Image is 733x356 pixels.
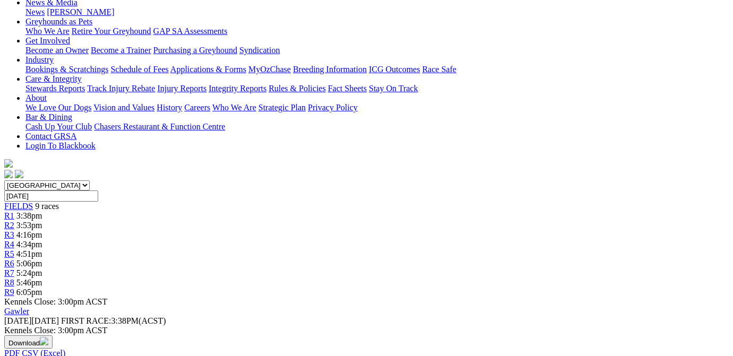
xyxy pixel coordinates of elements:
button: Download [4,335,53,349]
span: 4:51pm [16,249,42,258]
span: 5:06pm [16,259,42,268]
a: R7 [4,268,14,277]
a: [PERSON_NAME] [47,7,114,16]
a: Applications & Forms [170,65,246,74]
div: Care & Integrity [25,84,729,93]
span: 5:46pm [16,278,42,287]
span: [DATE] [4,316,59,325]
span: [DATE] [4,316,32,325]
a: Login To Blackbook [25,141,96,150]
span: 3:53pm [16,221,42,230]
a: Fact Sheets [328,84,367,93]
a: MyOzChase [248,65,291,74]
a: R3 [4,230,14,239]
a: R2 [4,221,14,230]
span: FIRST RACE: [61,316,111,325]
a: Care & Integrity [25,74,82,83]
a: Bar & Dining [25,112,72,121]
a: Gawler [4,307,29,316]
span: 6:05pm [16,288,42,297]
span: Kennels Close: 3:00pm ACST [4,297,107,306]
div: Get Involved [25,46,729,55]
a: R6 [4,259,14,268]
span: 5:24pm [16,268,42,277]
a: Become an Owner [25,46,89,55]
a: History [157,103,182,112]
a: Rules & Policies [269,84,326,93]
a: News [25,7,45,16]
a: Schedule of Fees [110,65,168,74]
a: Industry [25,55,54,64]
div: Industry [25,65,729,74]
a: Who We Are [25,27,70,36]
a: About [25,93,47,102]
a: Contact GRSA [25,132,76,141]
a: Breeding Information [293,65,367,74]
a: Become a Trainer [91,46,151,55]
div: Bar & Dining [25,122,729,132]
a: Careers [184,103,210,112]
a: Stay On Track [369,84,418,93]
a: Privacy Policy [308,103,358,112]
a: Who We Are [212,103,256,112]
a: R4 [4,240,14,249]
img: twitter.svg [15,170,23,178]
a: Cash Up Your Club [25,122,92,131]
a: R9 [4,288,14,297]
a: Chasers Restaurant & Function Centre [94,122,225,131]
span: 3:38PM(ACST) [61,316,166,325]
span: 4:34pm [16,240,42,249]
a: Vision and Values [93,103,154,112]
a: R8 [4,278,14,287]
a: R1 [4,211,14,220]
div: About [25,103,729,112]
a: Integrity Reports [209,84,266,93]
a: Bookings & Scratchings [25,65,108,74]
a: Injury Reports [157,84,206,93]
input: Select date [4,190,98,202]
span: 4:16pm [16,230,42,239]
div: Kennels Close: 3:00pm ACST [4,326,729,335]
a: Purchasing a Greyhound [153,46,237,55]
a: Syndication [239,46,280,55]
a: Get Involved [25,36,70,45]
span: 9 races [35,202,59,211]
a: ICG Outcomes [369,65,420,74]
div: News & Media [25,7,729,17]
img: download.svg [40,337,48,345]
div: Greyhounds as Pets [25,27,729,36]
a: Retire Your Greyhound [72,27,151,36]
a: Track Injury Rebate [87,84,155,93]
img: logo-grsa-white.png [4,159,13,168]
a: Race Safe [422,65,456,74]
a: FIELDS [4,202,33,211]
a: Stewards Reports [25,84,85,93]
a: Strategic Plan [258,103,306,112]
a: Greyhounds as Pets [25,17,92,26]
a: We Love Our Dogs [25,103,91,112]
a: R5 [4,249,14,258]
span: 3:38pm [16,211,42,220]
a: GAP SA Assessments [153,27,228,36]
img: facebook.svg [4,170,13,178]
